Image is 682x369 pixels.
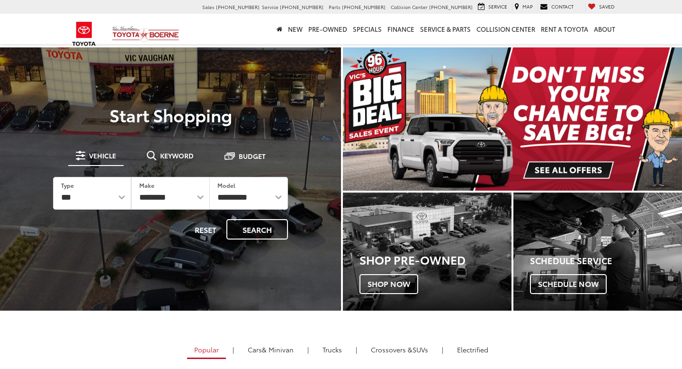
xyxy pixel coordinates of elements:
span: Saved [599,3,615,10]
a: Service [476,3,510,11]
a: Popular [187,341,226,359]
span: [PHONE_NUMBER] [280,3,323,10]
a: New [285,14,305,44]
span: [PHONE_NUMBER] [429,3,473,10]
img: Vic Vaughan Toyota of Boerne [112,26,179,42]
p: Start Shopping [40,105,301,124]
a: Home [274,14,285,44]
span: Service [488,3,507,10]
a: Shop Pre-Owned Shop Now [343,193,511,311]
label: Type [61,181,74,189]
label: Model [217,181,235,189]
a: Trucks [315,341,349,358]
a: Pre-Owned [305,14,350,44]
a: Schedule Service Schedule Now [513,193,682,311]
li: | [230,345,236,354]
a: SUVs [364,341,435,358]
section: Carousel section with vehicle pictures - may contain disclaimers. [343,47,682,191]
button: Reset [187,219,224,240]
a: Collision Center [474,14,538,44]
label: Make [139,181,154,189]
h4: Schedule Service [530,256,682,266]
a: Finance [385,14,417,44]
span: [PHONE_NUMBER] [216,3,260,10]
a: Specials [350,14,385,44]
div: Toyota [343,193,511,311]
span: Shop Now [359,274,418,294]
span: [PHONE_NUMBER] [342,3,386,10]
span: Vehicle [89,152,116,159]
span: Contact [551,3,574,10]
li: | [305,345,311,354]
span: & Minivan [262,345,294,354]
a: Map [512,3,535,11]
span: Crossovers & [371,345,413,354]
a: Electrified [450,341,495,358]
span: Sales [202,3,215,10]
li: | [353,345,359,354]
a: My Saved Vehicles [585,3,617,11]
li: | [440,345,446,354]
img: Big Deal Sales Event [343,47,682,191]
div: carousel slide number 1 of 1 [343,47,682,191]
a: Rent a Toyota [538,14,591,44]
span: Map [522,3,533,10]
div: Toyota [513,193,682,311]
a: About [591,14,618,44]
span: Keyword [160,152,194,159]
button: Search [226,219,288,240]
span: Service [262,3,278,10]
h3: Shop Pre-Owned [359,253,511,266]
span: Collision Center [391,3,428,10]
a: Contact [538,3,576,11]
span: Parts [329,3,341,10]
img: Toyota [66,18,102,49]
span: Budget [239,153,266,159]
a: Cars [241,341,301,358]
a: Service & Parts: Opens in a new tab [417,14,474,44]
span: Schedule Now [530,274,607,294]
